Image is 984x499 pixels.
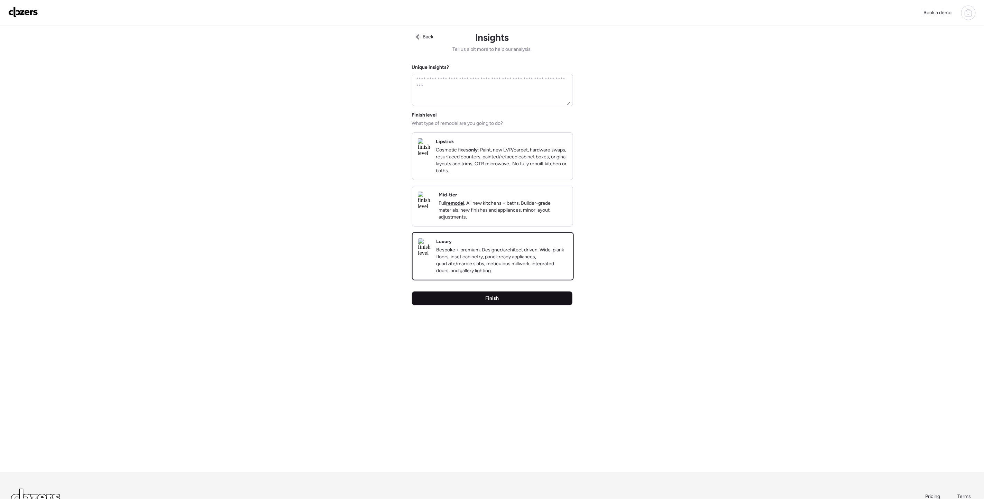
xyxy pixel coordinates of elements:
[412,112,437,119] span: Finish level
[468,147,478,153] strong: only
[418,138,430,156] img: finish level
[446,200,464,206] strong: remodel
[439,200,567,221] p: Full . All new kitchens + baths. Builder-grade materials, new finishes and appliances, minor layo...
[436,138,454,145] h2: Lipstick
[436,238,452,245] h2: Luxury
[436,147,567,174] p: Cosmetic fixes : Paint, new LVP/carpet, hardware swaps, resurfaced counters, painted/refaced cabi...
[452,46,532,53] span: Tell us a bit more to help our analysis.
[475,31,509,43] h1: Insights
[423,34,434,40] span: Back
[418,238,431,256] img: finish level
[923,10,951,16] span: Book a demo
[412,120,503,127] span: What type of remodel are you going to do?
[418,192,433,210] img: finish level
[412,64,449,70] label: Unique insights?
[485,295,499,302] span: Finish
[436,247,568,274] p: Bespoke + premium. Designer/architect driven. Wide-plank floors, inset cabinetry, panel-ready app...
[8,7,38,18] img: Logo
[439,192,457,198] h2: Mid-tier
